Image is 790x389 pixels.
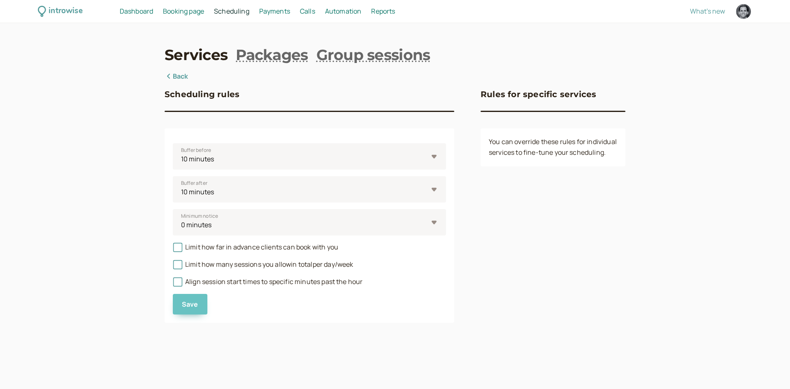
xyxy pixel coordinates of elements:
[214,7,249,16] span: Scheduling
[173,294,207,314] button: Save
[489,137,617,158] p: You can override these rules for individual services to fine-tune your scheduling.
[371,6,395,17] a: Reports
[300,6,315,17] a: Calls
[182,300,198,309] span: Save
[749,349,790,389] iframe: Chat Widget
[259,7,290,16] span: Payments
[690,7,725,15] button: What's new
[173,242,338,252] span: Limit how far in advance clients can book with you
[173,176,446,203] select: Buffer after
[165,44,228,65] a: Services
[316,44,430,65] a: Group sessions
[690,7,725,16] span: What's new
[300,7,315,16] span: Calls
[181,146,211,154] span: Buffer before
[173,209,446,235] select: Minimum notice
[163,7,204,16] span: Booking page
[165,71,188,82] a: Back
[181,179,207,187] span: Buffer after
[259,6,290,17] a: Payments
[214,6,249,17] a: Scheduling
[325,7,362,16] span: Automation
[120,7,153,16] span: Dashboard
[481,88,596,101] h3: Rules for specific services
[173,277,362,286] span: Align session start times to specific minutes past the hour
[173,143,446,170] select: Buffer before
[120,6,153,17] a: Dashboard
[173,260,353,269] span: Limit how many sessions you allow in total per day/week
[236,44,308,65] a: Packages
[735,3,752,20] a: Account
[38,5,83,18] a: introwise
[49,5,82,18] div: introwise
[163,6,204,17] a: Booking page
[181,212,218,220] span: Minimum notice
[325,6,362,17] a: Automation
[165,88,239,101] h3: Scheduling rules
[371,7,395,16] span: Reports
